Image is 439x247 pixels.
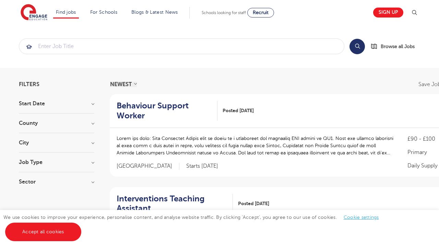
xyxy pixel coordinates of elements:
a: For Schools [90,10,117,15]
div: Submit [19,38,344,54]
span: Recruit [253,10,269,15]
p: Lorem ips dolo: Sita Consectet Adipis elit se doeiu te i utlaboreet dol magnaaliq ENI admini ve Q... [117,135,394,156]
span: Schools looking for staff [202,10,246,15]
img: Engage Education [21,4,47,21]
h2: Interventions Teaching Assistant [117,194,227,214]
h3: City [19,140,94,145]
a: Interventions Teaching Assistant [117,194,233,214]
h3: Sector [19,179,94,185]
span: [GEOGRAPHIC_DATA] [117,163,179,170]
span: We use cookies to improve your experience, personalise content, and analyse website traffic. By c... [3,215,386,234]
span: Posted [DATE] [238,200,269,207]
h2: Behaviour Support Worker [117,101,212,121]
a: Sign up [373,8,403,17]
a: Accept all cookies [5,223,81,241]
span: Posted [DATE] [223,107,254,114]
button: Search [349,39,365,54]
a: Cookie settings [344,215,379,220]
h3: Start Date [19,101,94,106]
a: Recruit [247,8,274,17]
span: Browse all Jobs [381,43,415,50]
input: Submit [19,39,344,54]
a: Behaviour Support Worker [117,101,217,121]
span: Filters [19,82,39,87]
a: Blogs & Latest News [131,10,178,15]
a: Browse all Jobs [370,43,420,50]
p: Starts [DATE] [186,163,218,170]
a: Find jobs [56,10,76,15]
h3: Job Type [19,160,94,165]
h3: County [19,120,94,126]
